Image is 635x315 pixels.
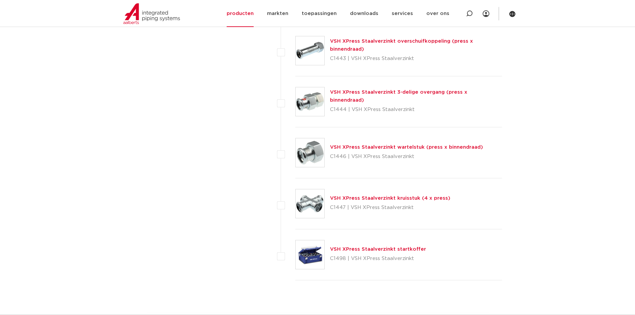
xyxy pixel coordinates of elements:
[330,90,467,103] a: VSH XPress Staalverzinkt 3-delige overgang (press x binnendraad)
[296,36,324,65] img: Thumbnail for VSH XPress Staalverzinkt overschuifkoppeling (press x binnendraad)
[296,138,324,167] img: Thumbnail for VSH XPress Staalverzinkt wartelstuk (press x binnendraad)
[330,202,450,213] p: C1447 | VSH XPress Staalverzinkt
[330,53,502,64] p: C1443 | VSH XPress Staalverzinkt
[330,145,483,150] a: VSH XPress Staalverzinkt wartelstuk (press x binnendraad)
[330,39,473,52] a: VSH XPress Staalverzinkt overschuifkoppeling (press x binnendraad)
[296,189,324,218] img: Thumbnail for VSH XPress Staalverzinkt kruisstuk (4 x press)
[296,87,324,116] img: Thumbnail for VSH XPress Staalverzinkt 3-delige overgang (press x binnendraad)
[330,104,502,115] p: C1444 | VSH XPress Staalverzinkt
[296,240,324,269] img: Thumbnail for VSH XPress Staalverzinkt startkoffer
[330,247,426,252] a: VSH XPress Staalverzinkt startkoffer
[330,151,483,162] p: C1446 | VSH XPress Staalverzinkt
[330,196,450,201] a: VSH XPress Staalverzinkt kruisstuk (4 x press)
[330,253,426,264] p: C1498 | VSH XPress Staalverzinkt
